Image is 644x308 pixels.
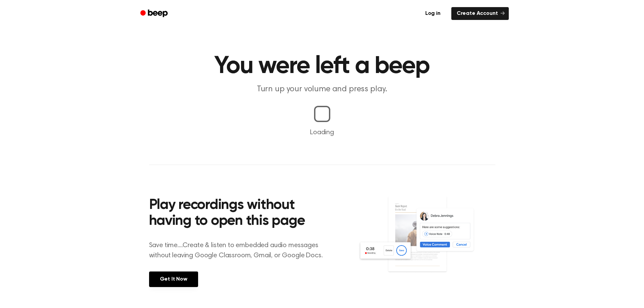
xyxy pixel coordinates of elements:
a: Beep [136,7,174,20]
a: Log in [419,6,447,21]
img: Voice Comments on Docs and Recording Widget [358,195,495,286]
a: Get It Now [149,271,198,287]
h1: You were left a beep [149,54,495,78]
p: Turn up your volume and press play. [192,84,452,95]
h2: Play recordings without having to open this page [149,197,331,230]
p: Loading [8,127,636,138]
a: Create Account [451,7,509,20]
p: Save time....Create & listen to embedded audio messages without leaving Google Classroom, Gmail, ... [149,240,331,261]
